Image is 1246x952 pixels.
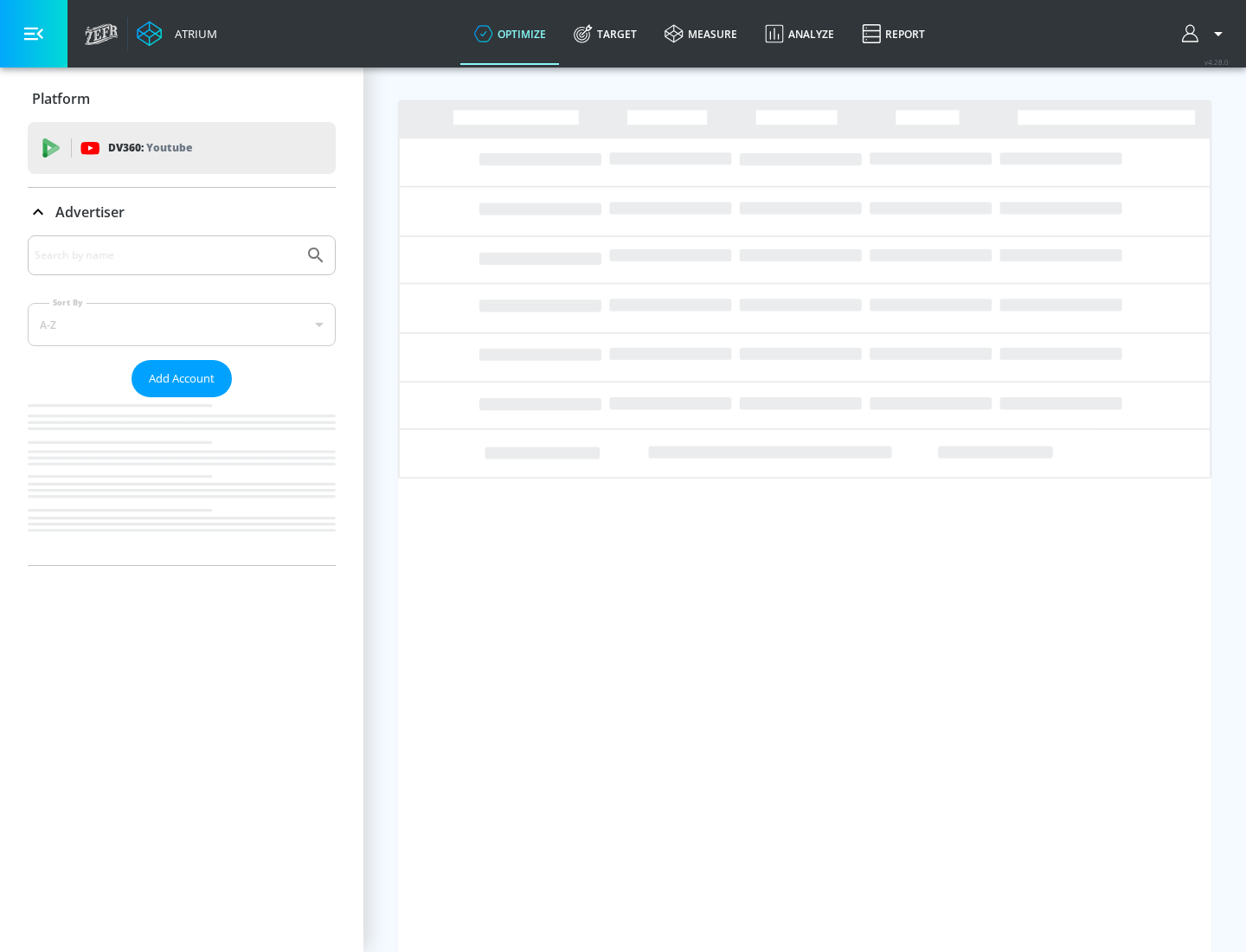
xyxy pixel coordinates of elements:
span: v 4.28.0 [1204,57,1229,67]
div: Advertiser [28,235,336,565]
button: Add Account [132,360,232,397]
div: Advertiser [28,188,336,236]
p: Advertiser [55,203,125,222]
a: Atrium [137,21,217,47]
div: Platform [28,74,336,123]
p: Platform [32,89,90,108]
a: Target [560,3,651,65]
a: Report [848,3,939,65]
p: DV360: [108,138,192,158]
nav: list of Advertiser [28,397,336,565]
div: Atrium [168,26,217,42]
input: Search by name [35,244,297,267]
a: measure [651,3,751,65]
span: Add Account [149,369,215,389]
div: DV360: Youtube [28,122,336,174]
a: optimize [460,3,560,65]
label: Sort By [49,297,87,308]
div: A-Z [28,303,336,346]
a: Analyze [751,3,848,65]
p: Youtube [146,138,192,157]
